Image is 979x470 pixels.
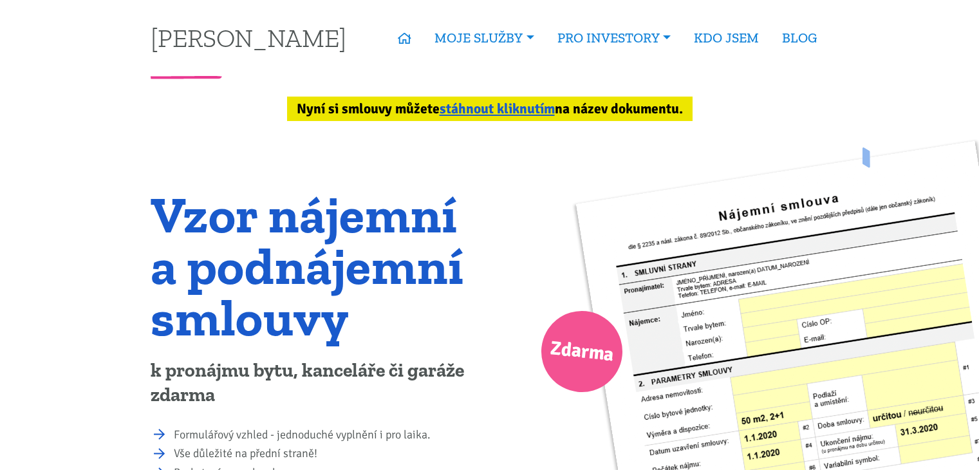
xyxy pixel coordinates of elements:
[682,23,770,53] a: KDO JSEM
[151,189,481,343] h1: Vzor nájemní a podnájemní smlouvy
[174,426,481,444] li: Formulářový vzhled - jednoduché vyplnění i pro laika.
[546,23,682,53] a: PRO INVESTORY
[423,23,545,53] a: MOJE SLUŽBY
[770,23,828,53] a: BLOG
[151,25,346,50] a: [PERSON_NAME]
[174,445,481,463] li: Vše důležité na přední straně!
[548,332,615,372] span: Zdarma
[440,100,555,117] a: stáhnout kliknutím
[287,97,693,121] div: Nyní si smlouvy můžete na název dokumentu.
[151,359,481,408] p: k pronájmu bytu, kanceláře či garáže zdarma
